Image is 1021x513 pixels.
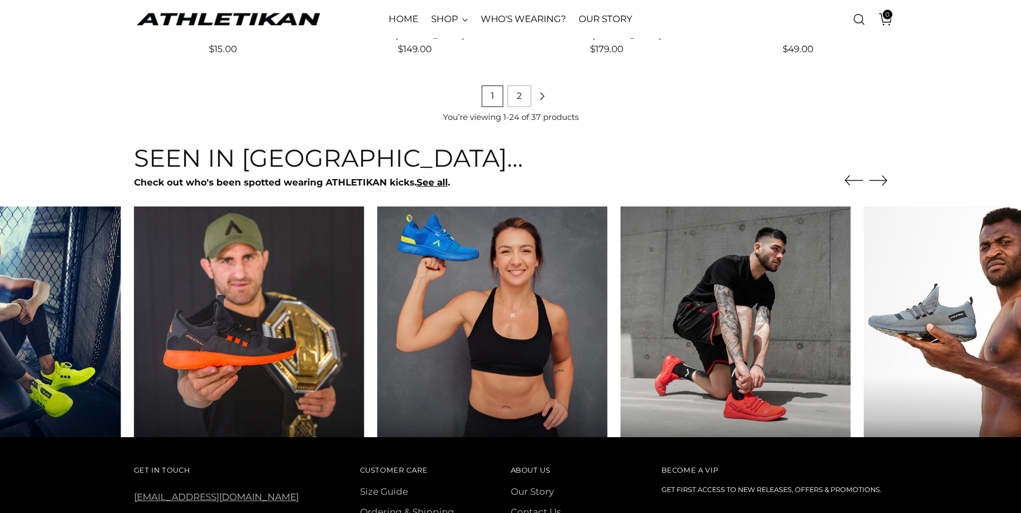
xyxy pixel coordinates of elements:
[579,8,632,31] a: OUR STORY
[661,466,719,474] span: Become a VIP
[448,177,450,188] strong: .
[783,44,813,54] span: $49.00
[134,11,322,27] a: ATHLETIKAN
[869,171,888,189] button: Move to next carousel slide
[536,85,548,107] a: Next page of products
[661,485,888,495] h6: Get first access to new releases, offers & promotions.
[511,486,554,497] a: Our Story
[389,8,418,31] a: HOME
[209,44,237,54] span: $15.00
[482,85,503,107] span: 1
[360,486,408,497] a: Size Guide
[871,9,892,30] a: Open cart modal
[848,9,870,30] a: Open search modal
[511,466,551,474] span: About Us
[443,111,579,124] p: You’re viewing 1-24 of 37 products
[417,177,448,188] a: See all
[590,44,623,54] span: $179.00
[844,172,863,190] button: Move to previous carousel slide
[134,466,191,474] span: Get In Touch
[481,8,566,31] a: WHO'S WEARING?
[431,8,468,31] a: SHOP
[508,85,531,107] a: Page 2 of products
[883,10,892,19] span: 0
[134,145,523,172] h3: Seen in [GEOGRAPHIC_DATA]...
[360,466,428,474] span: Customer Care
[398,44,432,54] span: $149.00
[134,177,417,188] strong: Check out who's been spotted wearing ATHLETIKAN kicks.
[134,491,299,502] a: [EMAIL_ADDRESS][DOMAIN_NAME]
